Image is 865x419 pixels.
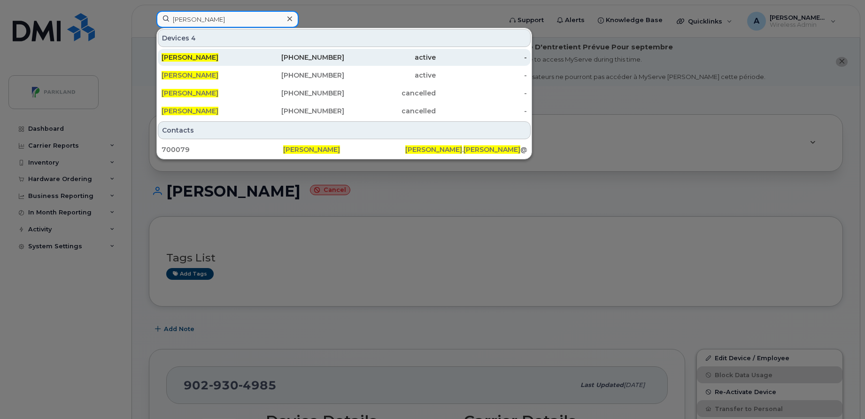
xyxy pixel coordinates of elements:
span: 4 [191,33,196,43]
div: cancelled [344,88,436,98]
span: [PERSON_NAME] [162,107,218,115]
div: - [436,106,527,116]
a: [PERSON_NAME][PHONE_NUMBER]cancelled- [158,85,531,102]
span: [PERSON_NAME] [405,145,462,154]
div: [PHONE_NUMBER] [253,53,345,62]
span: [PERSON_NAME] [463,145,520,154]
span: [PERSON_NAME] [162,89,218,97]
div: [PHONE_NUMBER] [253,88,345,98]
div: . @[DOMAIN_NAME] [405,145,527,154]
span: [PERSON_NAME] [283,145,340,154]
a: 700079[PERSON_NAME][PERSON_NAME].[PERSON_NAME]@[DOMAIN_NAME] [158,141,531,158]
div: 700079 [162,145,283,154]
a: [PERSON_NAME][PHONE_NUMBER]cancelled- [158,103,531,119]
div: [PHONE_NUMBER] [253,106,345,116]
span: [PERSON_NAME] [162,53,218,62]
span: [PERSON_NAME] [162,71,218,79]
div: - [436,53,527,62]
div: active [344,53,436,62]
div: cancelled [344,106,436,116]
a: [PERSON_NAME][PHONE_NUMBER]active- [158,49,531,66]
div: - [436,71,527,80]
div: Contacts [158,121,531,139]
div: active [344,71,436,80]
a: [PERSON_NAME][PHONE_NUMBER]active- [158,67,531,84]
div: - [436,88,527,98]
div: [PHONE_NUMBER] [253,71,345,80]
div: Devices [158,29,531,47]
